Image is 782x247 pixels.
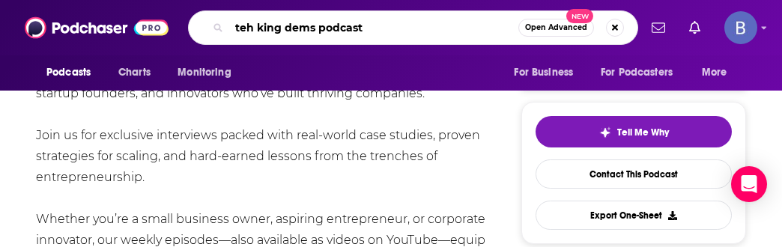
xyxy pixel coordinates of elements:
[724,11,757,44] span: Logged in as BTallent
[109,58,160,87] a: Charts
[188,10,638,45] div: Search podcasts, credits, & more...
[514,62,573,83] span: For Business
[167,58,250,87] button: open menu
[536,159,732,189] a: Contact This Podcast
[229,16,518,40] input: Search podcasts, credits, & more...
[536,201,732,230] button: Export One-Sheet
[617,126,669,138] span: Tell Me Why
[724,11,757,44] img: User Profile
[683,15,706,40] a: Show notifications dropdown
[503,58,592,87] button: open menu
[591,58,694,87] button: open menu
[691,58,746,87] button: open menu
[646,15,671,40] a: Show notifications dropdown
[536,116,732,147] button: tell me why sparkleTell Me Why
[518,19,594,37] button: Open AdvancedNew
[601,62,673,83] span: For Podcasters
[36,58,110,87] button: open menu
[566,9,593,23] span: New
[178,62,231,83] span: Monitoring
[724,11,757,44] button: Show profile menu
[599,126,611,138] img: tell me why sparkle
[702,62,727,83] span: More
[525,24,587,31] span: Open Advanced
[25,13,169,42] img: Podchaser - Follow, Share and Rate Podcasts
[731,166,767,202] div: Open Intercom Messenger
[118,62,151,83] span: Charts
[46,62,91,83] span: Podcasts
